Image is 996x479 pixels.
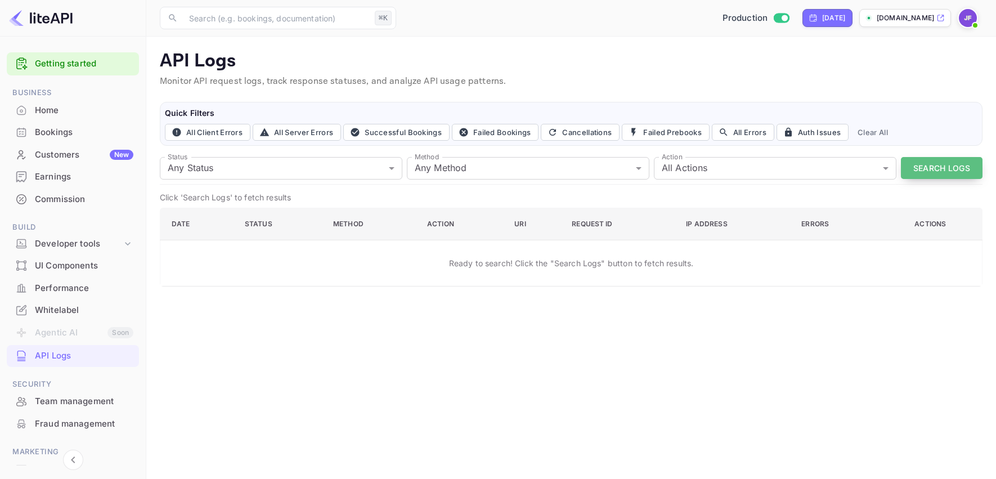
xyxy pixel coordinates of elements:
[723,12,768,25] span: Production
[541,124,620,141] button: Cancellations
[7,52,139,75] div: Getting started
[7,144,139,166] div: CustomersNew
[7,87,139,99] span: Business
[35,238,122,250] div: Developer tools
[7,166,139,188] div: Earnings
[415,152,439,162] label: Method
[662,152,683,162] label: Action
[343,124,450,141] button: Successful Bookings
[877,13,934,23] p: [DOMAIN_NAME]
[7,299,139,320] a: Whitelabel
[375,11,392,25] div: ⌘K
[165,107,977,119] h6: Quick Filters
[718,12,794,25] div: Switch to Sandbox mode
[160,208,236,240] th: Date
[35,193,133,206] div: Commission
[449,257,694,269] p: Ready to search! Click the "Search Logs" button to fetch results.
[182,7,370,29] input: Search (e.g. bookings, documentation)
[418,208,505,240] th: Action
[7,100,139,120] a: Home
[7,413,139,435] div: Fraud management
[7,345,139,367] div: API Logs
[959,9,977,27] img: Jenny Frimer
[7,446,139,458] span: Marketing
[7,391,139,411] a: Team management
[822,13,845,23] div: [DATE]
[7,345,139,366] a: API Logs
[901,157,982,179] button: Search Logs
[792,208,881,240] th: Errors
[160,50,982,73] p: API Logs
[324,208,418,240] th: Method
[7,100,139,122] div: Home
[7,277,139,299] div: Performance
[35,57,133,70] a: Getting started
[35,282,133,295] div: Performance
[7,122,139,144] div: Bookings
[7,413,139,434] a: Fraud management
[236,208,324,240] th: Status
[35,350,133,362] div: API Logs
[563,208,677,240] th: Request ID
[168,152,187,162] label: Status
[7,189,139,209] a: Commission
[35,171,133,183] div: Earnings
[7,378,139,391] span: Security
[253,124,341,141] button: All Server Errors
[160,191,982,203] p: Click 'Search Logs' to fetch results
[654,157,896,180] div: All Actions
[35,104,133,117] div: Home
[7,122,139,142] a: Bookings
[677,208,792,240] th: IP Address
[452,124,539,141] button: Failed Bookings
[712,124,774,141] button: All Errors
[7,277,139,298] a: Performance
[7,189,139,211] div: Commission
[777,124,849,141] button: Auth Issues
[7,391,139,413] div: Team management
[505,208,563,240] th: URI
[35,126,133,139] div: Bookings
[7,166,139,187] a: Earnings
[802,9,853,27] div: Click to change the date range period
[35,418,133,431] div: Fraud management
[160,157,402,180] div: Any Status
[881,208,982,240] th: Actions
[63,450,83,470] button: Collapse navigation
[7,144,139,165] a: CustomersNew
[407,157,649,180] div: Any Method
[35,395,133,408] div: Team management
[35,463,133,476] div: Vouchers
[7,234,139,254] div: Developer tools
[853,124,892,141] button: Clear All
[7,255,139,277] div: UI Components
[7,299,139,321] div: Whitelabel
[7,255,139,276] a: UI Components
[35,259,133,272] div: UI Components
[9,9,73,27] img: LiteAPI logo
[160,75,982,88] p: Monitor API request logs, track response statuses, and analyze API usage patterns.
[7,221,139,234] span: Build
[622,124,710,141] button: Failed Prebooks
[110,150,133,160] div: New
[35,149,133,162] div: Customers
[35,304,133,317] div: Whitelabel
[165,124,250,141] button: All Client Errors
